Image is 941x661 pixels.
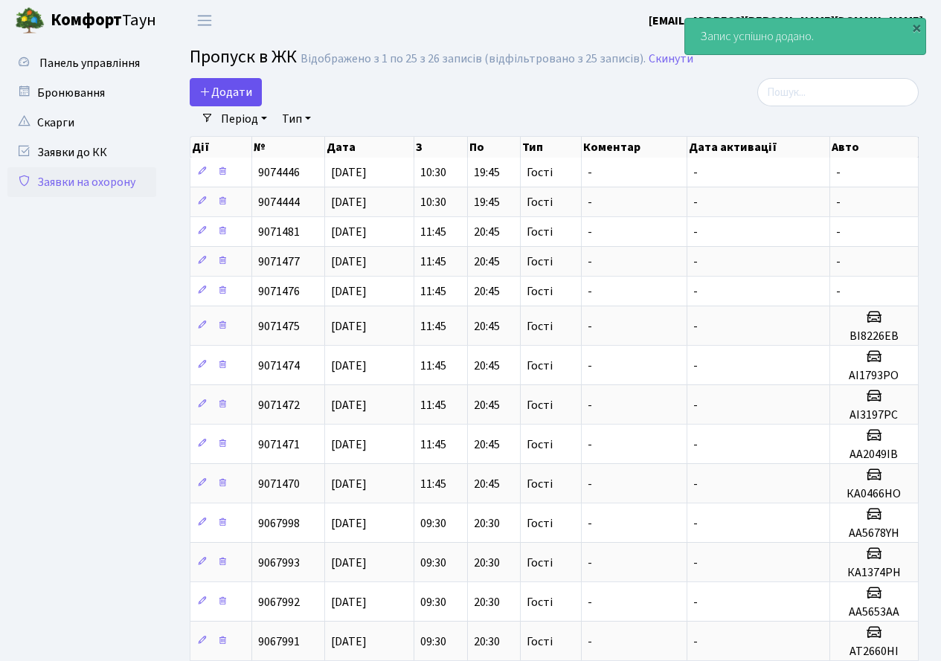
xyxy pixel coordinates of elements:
[836,224,841,240] span: -
[527,517,553,529] span: Гості
[252,137,325,158] th: №
[258,194,300,210] span: 9074444
[474,254,500,270] span: 20:45
[527,286,553,297] span: Гості
[649,52,693,66] a: Скинути
[836,526,912,541] h5: АА5678YH
[325,137,414,158] th: Дата
[527,636,553,648] span: Гості
[527,399,553,411] span: Гості
[420,476,446,492] span: 11:45
[331,318,367,335] span: [DATE]
[331,254,367,270] span: [DATE]
[186,8,223,33] button: Переключити навігацію
[527,478,553,490] span: Гості
[276,106,317,132] a: Тип
[527,226,553,238] span: Гості
[474,515,500,532] span: 20:30
[258,283,300,300] span: 9071476
[51,8,122,32] b: Комфорт
[836,283,841,300] span: -
[521,137,581,158] th: Тип
[414,137,468,158] th: З
[588,594,592,610] span: -
[420,555,446,571] span: 09:30
[331,194,367,210] span: [DATE]
[420,358,446,374] span: 11:45
[693,224,698,240] span: -
[588,164,592,181] span: -
[258,594,300,610] span: 9067992
[527,360,553,372] span: Гості
[331,164,367,181] span: [DATE]
[331,283,367,300] span: [DATE]
[7,167,156,197] a: Заявки на охорону
[331,397,367,413] span: [DATE]
[420,436,446,453] span: 11:45
[15,6,45,36] img: logo.png
[693,358,698,374] span: -
[420,397,446,413] span: 11:45
[7,78,156,108] a: Бронювання
[331,515,367,532] span: [DATE]
[527,167,553,178] span: Гості
[830,137,919,158] th: Авто
[258,254,300,270] span: 9071477
[474,633,500,650] span: 20:30
[588,318,592,335] span: -
[527,320,553,332] span: Гості
[836,448,912,462] h5: АА2049ІВ
[420,194,446,210] span: 10:30
[7,138,156,167] a: Заявки до КК
[588,555,592,571] span: -
[258,476,300,492] span: 9071470
[588,633,592,650] span: -
[474,164,500,181] span: 19:45
[474,318,500,335] span: 20:45
[693,476,698,492] span: -
[474,436,500,453] span: 20:45
[693,633,698,650] span: -
[420,283,446,300] span: 11:45
[258,318,300,335] span: 9071475
[331,358,367,374] span: [DATE]
[474,224,500,240] span: 20:45
[474,283,500,300] span: 20:45
[527,256,553,268] span: Гості
[190,78,262,106] a: Додати
[757,78,919,106] input: Пошук...
[588,254,592,270] span: -
[420,254,446,270] span: 11:45
[331,224,367,240] span: [DATE]
[258,436,300,453] span: 9071471
[331,476,367,492] span: [DATE]
[588,283,592,300] span: -
[693,555,698,571] span: -
[258,555,300,571] span: 9067993
[836,329,912,344] h5: ВІ8226ЕВ
[836,254,841,270] span: -
[420,318,446,335] span: 11:45
[693,283,698,300] span: -
[693,436,698,453] span: -
[649,13,923,29] b: [EMAIL_ADDRESS][PERSON_NAME][DOMAIN_NAME]
[836,369,912,383] h5: АІ1793РО
[474,194,500,210] span: 19:45
[258,224,300,240] span: 9071481
[836,164,841,181] span: -
[588,358,592,374] span: -
[693,594,698,610] span: -
[687,137,830,158] th: Дата активації
[909,20,924,35] div: ×
[588,397,592,413] span: -
[468,137,521,158] th: По
[258,358,300,374] span: 9071474
[258,164,300,181] span: 9074446
[527,439,553,451] span: Гості
[420,515,446,532] span: 09:30
[693,254,698,270] span: -
[588,436,592,453] span: -
[527,596,553,608] span: Гості
[693,164,698,181] span: -
[588,224,592,240] span: -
